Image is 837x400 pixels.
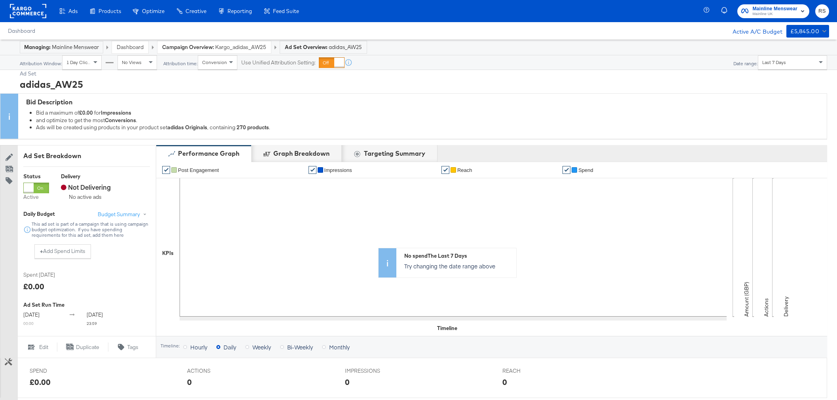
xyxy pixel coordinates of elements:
span: No Views [122,59,142,65]
span: Weekly [252,343,271,351]
div: 0 [502,376,507,388]
span: adidas_AW25 [329,43,362,51]
span: Impressions [324,167,352,173]
strong: adidas Originals [167,124,207,131]
div: Attribution time: [163,61,198,66]
span: Last 7 Days [762,59,786,65]
span: SPEND [30,367,89,375]
strong: 270 products [237,124,269,131]
span: Reach [457,167,472,173]
label: Active [23,193,49,201]
a: Campaign Overview: Kargo_adidas_AW25 [162,43,266,51]
span: RS [818,7,826,16]
a: ✔ [562,166,570,174]
span: Optimize [142,8,165,14]
span: Reporting [227,8,252,14]
div: Mainline Menswear [24,43,99,51]
div: Bid Description [26,98,823,107]
a: ✔ [441,166,449,174]
div: Delivery [61,173,111,180]
span: 1 Day Clicks [66,59,92,65]
span: Duplicate [76,343,99,351]
div: This ad set is part of a campaign that is using campaign budget optimization. If you have spendin... [31,221,150,238]
div: Daily Budget [23,210,76,218]
p: Try changing the date range above [404,262,512,270]
span: Mainline Menswear [752,5,797,13]
div: Ad Set Breakdown [23,151,150,160]
span: Conversion [202,59,227,65]
div: 0 [187,376,192,388]
button: Budget Summary [97,210,150,219]
strong: Managing: [24,44,51,50]
div: Date range: [733,61,758,66]
div: Ad Set [20,70,827,77]
label: Use Unified Attribution Setting: [241,59,316,66]
button: +Add Spend Limits [34,244,91,258]
sub: No active ads [69,193,102,200]
div: £0.00 [30,376,51,388]
span: IMPRESSIONS [345,367,404,375]
span: Tags [127,343,138,351]
div: Status [23,173,49,180]
a: Dashboard [8,28,35,34]
button: Duplicate [57,342,108,352]
span: Feed Suite [273,8,299,14]
span: adidas_AW25 [215,43,266,51]
div: Performance Graph [178,149,239,158]
button: Tags [108,342,148,352]
div: Timeline: [160,343,180,349]
strong: + [40,247,43,255]
span: ACTIONS [187,367,246,375]
div: Ad Set Run Time [23,301,150,309]
span: Post Engagement [178,167,219,173]
span: Creative [186,8,206,14]
strong: Conversions [105,117,136,124]
div: Attribution Window: [19,61,62,66]
strong: Impressions [101,109,131,117]
div: Ads will be created using products in your product set , containing . [36,124,823,132]
span: Hourly [190,343,207,351]
div: Active A/C Budget [724,25,782,37]
a: ✔ [162,166,170,174]
span: Spend [578,167,593,173]
a: Dashboard [117,43,144,51]
div: Bid a maximum of for [36,109,823,117]
span: Not Delivering [61,183,111,191]
span: REACH [502,367,562,375]
span: Ads [68,8,78,14]
div: adidas_AW25 [20,77,827,91]
span: Monthly [329,343,350,351]
span: Mainline UK [752,11,797,17]
span: Bi-Weekly [287,343,313,351]
button: £5,845.00 [786,25,829,38]
strong: Campaign Overview: [162,43,214,51]
strong: £0.00 [79,109,93,117]
button: RS [815,4,829,18]
sub: 23:59 [87,321,97,326]
a: ✔ [309,166,316,174]
span: Edit [39,343,48,351]
span: [DATE] [23,311,40,318]
div: No spend The Last 7 Days [404,252,512,260]
button: Edit [17,342,57,352]
span: Daily [223,343,236,351]
span: Products [98,8,121,14]
button: Mainline MenswearMainline UK [737,4,809,18]
div: 0 [345,376,350,388]
span: and optimize to get the most . [36,117,137,124]
div: £5,845.00 [790,26,820,36]
span: Spent [DATE] [23,271,83,279]
strong: Ad Set Overview: [285,44,328,50]
sub: 00:00 [23,321,34,326]
span: [DATE] [87,311,103,318]
div: Graph Breakdown [273,149,329,158]
div: Targeting Summary [364,149,425,158]
div: £0.00 [23,281,44,292]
